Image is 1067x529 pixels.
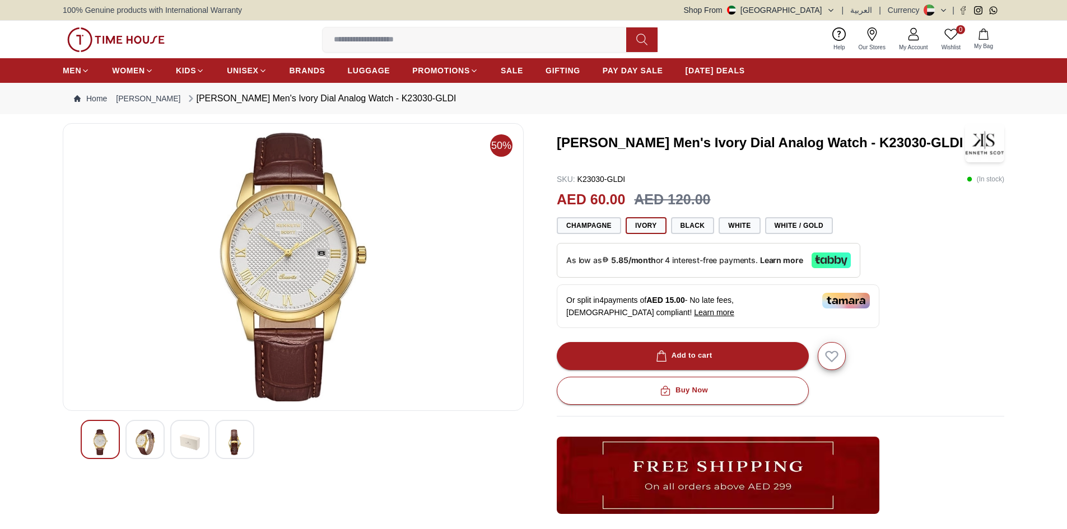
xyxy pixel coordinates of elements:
h2: AED 60.00 [557,189,625,210]
button: White [719,217,760,234]
button: Black [671,217,715,234]
p: ( In stock ) [967,174,1004,185]
div: Or split in 4 payments of - No late fees, [DEMOGRAPHIC_DATA] compliant! [557,284,879,328]
div: Currency [888,4,924,16]
span: Help [829,43,850,52]
nav: Breadcrumb [63,83,1004,114]
h3: [PERSON_NAME] Men's Ivory Dial Analog Watch - K23030-GLDI [557,134,965,152]
a: Facebook [959,6,967,15]
span: BRANDS [290,65,325,76]
span: | [952,4,954,16]
span: LUGGAGE [348,65,390,76]
a: PROMOTIONS [412,60,478,81]
a: PAY DAY SALE [603,60,663,81]
span: 50% [490,134,512,157]
img: ... [557,437,879,514]
span: PAY DAY SALE [603,65,663,76]
a: BRANDS [290,60,325,81]
div: [PERSON_NAME] Men's Ivory Dial Analog Watch - K23030-GLDI [185,92,456,105]
a: 0Wishlist [935,25,967,54]
span: My Account [894,43,933,52]
a: MEN [63,60,90,81]
div: Add to cart [654,349,712,362]
span: SALE [501,65,523,76]
a: Instagram [974,6,982,15]
img: United Arab Emirates [727,6,736,15]
a: Our Stores [852,25,892,54]
span: Learn more [694,308,734,317]
a: LUGGAGE [348,60,390,81]
img: Kenneth Scott Men's Champagne Dial Analog Watch - K23030-GBGC [180,429,200,455]
button: Add to cart [557,342,809,370]
p: K23030-GLDI [557,174,625,185]
img: Kenneth Scott Men's Ivory Dial Analog Watch - K23030-GLDI [965,123,1004,162]
img: Kenneth Scott Men's Champagne Dial Analog Watch - K23030-GBGC [90,429,110,455]
span: 100% Genuine products with International Warranty [63,4,242,16]
a: Help [827,25,852,54]
span: [DATE] DEALS [686,65,745,76]
span: AED 15.00 [646,296,684,305]
img: Kenneth Scott Men's Champagne Dial Analog Watch - K23030-GBGC [72,133,514,401]
span: | [842,4,844,16]
button: Buy Now [557,377,809,405]
img: Kenneth Scott Men's Champagne Dial Analog Watch - K23030-GBGC [225,429,245,455]
span: UNISEX [227,65,258,76]
span: WOMEN [112,65,145,76]
button: My Bag [967,26,1000,53]
a: [PERSON_NAME] [116,93,180,104]
a: SALE [501,60,523,81]
img: Tamara [822,293,870,308]
span: | [879,4,881,16]
span: GIFTING [546,65,580,76]
a: Home [74,93,107,104]
span: 0 [956,25,965,34]
div: Buy Now [658,384,708,397]
img: Kenneth Scott Men's Champagne Dial Analog Watch - K23030-GBGC [135,429,155,455]
button: العربية [850,4,872,16]
a: UNISEX [227,60,267,81]
img: ... [67,27,165,52]
span: SKU : [557,175,575,184]
span: PROMOTIONS [412,65,470,76]
span: My Bag [970,42,998,50]
button: Ivory [626,217,667,234]
a: [DATE] DEALS [686,60,745,81]
button: White / Gold [765,217,833,234]
span: Our Stores [854,43,890,52]
span: KIDS [176,65,196,76]
span: Wishlist [937,43,965,52]
a: GIFTING [546,60,580,81]
h3: AED 120.00 [634,189,710,210]
button: Champagne [557,217,621,234]
button: Shop From[GEOGRAPHIC_DATA] [684,4,835,16]
a: WOMEN [112,60,153,81]
span: MEN [63,65,81,76]
a: KIDS [176,60,204,81]
a: Whatsapp [989,6,998,15]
